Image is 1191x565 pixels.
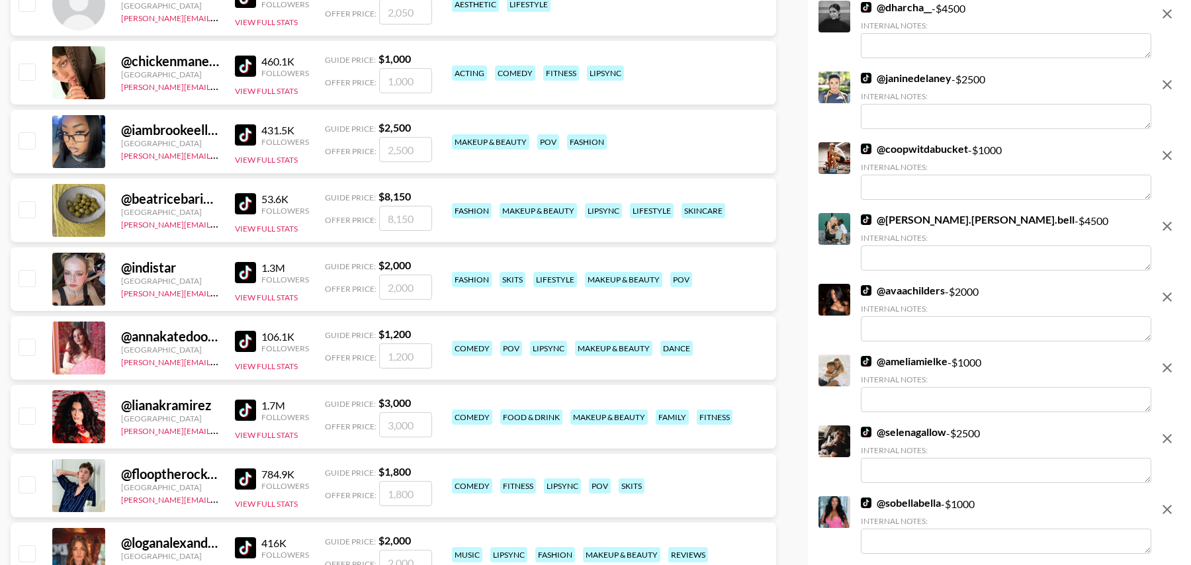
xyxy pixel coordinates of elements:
div: reviews [668,547,708,562]
div: comedy [452,341,492,356]
div: food & drink [500,410,562,425]
div: [GEOGRAPHIC_DATA] [121,276,219,286]
img: TikTok [235,400,256,421]
div: @ flooptherocket [121,466,219,482]
div: Internal Notes: [861,374,1151,384]
a: [PERSON_NAME][EMAIL_ADDRESS][DOMAIN_NAME] [121,148,317,161]
strong: $ 1,000 [378,52,411,65]
div: - $ 2500 [861,71,1151,129]
span: Guide Price: [325,468,376,478]
div: lipsync [544,478,581,494]
div: - $ 1000 [861,496,1151,554]
a: @janinedelaney [861,71,951,85]
img: TikTok [861,356,871,367]
a: @[PERSON_NAME].[PERSON_NAME].bell [861,213,1075,226]
img: TikTok [861,427,871,437]
span: Offer Price: [325,215,376,225]
div: Internal Notes: [861,21,1151,30]
div: @ iambrookeellison [121,122,219,138]
button: remove [1154,425,1180,452]
div: fashion [535,547,575,562]
button: View Full Stats [235,86,298,96]
button: View Full Stats [235,430,298,440]
input: 1,000 [379,68,432,93]
span: Guide Price: [325,330,376,340]
div: 784.9K [261,468,309,481]
img: TikTok [861,73,871,83]
div: skincare [682,203,725,218]
div: @ loganalexandramusic [121,535,219,551]
img: TikTok [861,498,871,508]
div: Internal Notes: [861,516,1151,526]
strong: $ 1,200 [378,327,411,340]
a: @coopwitdabucket [861,142,968,155]
div: fashion [452,272,492,287]
div: Internal Notes: [861,445,1151,455]
div: makeup & beauty [575,341,652,356]
strong: $ 2,500 [378,121,411,134]
a: [PERSON_NAME][EMAIL_ADDRESS][DOMAIN_NAME] [121,492,317,505]
div: @ annakatedooley [121,328,219,345]
a: @selenagallow [861,425,946,439]
div: 1.3M [261,261,309,275]
strong: $ 1,800 [378,465,411,478]
div: Followers [261,275,309,284]
div: @ chickenmanem [121,53,219,69]
div: @ lianakramirez [121,397,219,413]
div: makeup & beauty [583,547,660,562]
div: lifestyle [533,272,577,287]
div: 53.6K [261,193,309,206]
div: Followers [261,137,309,147]
div: 1.7M [261,399,309,412]
button: remove [1154,142,1180,169]
div: makeup & beauty [570,410,648,425]
div: comedy [452,410,492,425]
div: [GEOGRAPHIC_DATA] [121,69,219,79]
span: Offer Price: [325,490,376,500]
a: [PERSON_NAME][EMAIL_ADDRESS][DOMAIN_NAME] [121,217,317,230]
div: Followers [261,343,309,353]
span: Offer Price: [325,146,376,156]
button: View Full Stats [235,361,298,371]
img: TikTok [235,193,256,214]
div: Internal Notes: [861,162,1151,172]
div: Followers [261,412,309,422]
div: lifestyle [630,203,674,218]
div: pov [670,272,692,287]
span: Guide Price: [325,399,376,409]
div: [GEOGRAPHIC_DATA] [121,138,219,148]
div: [GEOGRAPHIC_DATA] [121,413,219,423]
span: Guide Price: [325,261,376,271]
input: 8,150 [379,206,432,231]
a: [PERSON_NAME][EMAIL_ADDRESS][DOMAIN_NAME] [121,79,317,92]
div: Internal Notes: [861,304,1151,314]
div: 431.5K [261,124,309,137]
button: remove [1154,1,1180,27]
img: TikTok [861,214,871,225]
img: TikTok [235,331,256,352]
a: [PERSON_NAME][EMAIL_ADDRESS][DOMAIN_NAME] [121,355,317,367]
strong: $ 2,000 [378,534,411,546]
img: TikTok [861,285,871,296]
div: skits [500,272,525,287]
input: 2,000 [379,275,432,300]
div: pov [537,134,559,150]
div: Followers [261,550,309,560]
a: [PERSON_NAME][EMAIL_ADDRESS][DOMAIN_NAME] [121,11,317,23]
span: Guide Price: [325,193,376,202]
button: View Full Stats [235,155,298,165]
div: - $ 1000 [861,142,1151,200]
div: lipsync [587,65,624,81]
a: @ameliamielke [861,355,948,368]
div: Internal Notes: [861,233,1151,243]
a: @sobellabella [861,496,941,509]
div: [GEOGRAPHIC_DATA] [121,207,219,217]
button: remove [1154,355,1180,381]
img: TikTok [235,124,256,146]
div: fashion [452,203,492,218]
button: View Full Stats [235,499,298,509]
div: Followers [261,206,309,216]
div: 106.1K [261,330,309,343]
div: [GEOGRAPHIC_DATA] [121,551,219,561]
button: View Full Stats [235,17,298,27]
